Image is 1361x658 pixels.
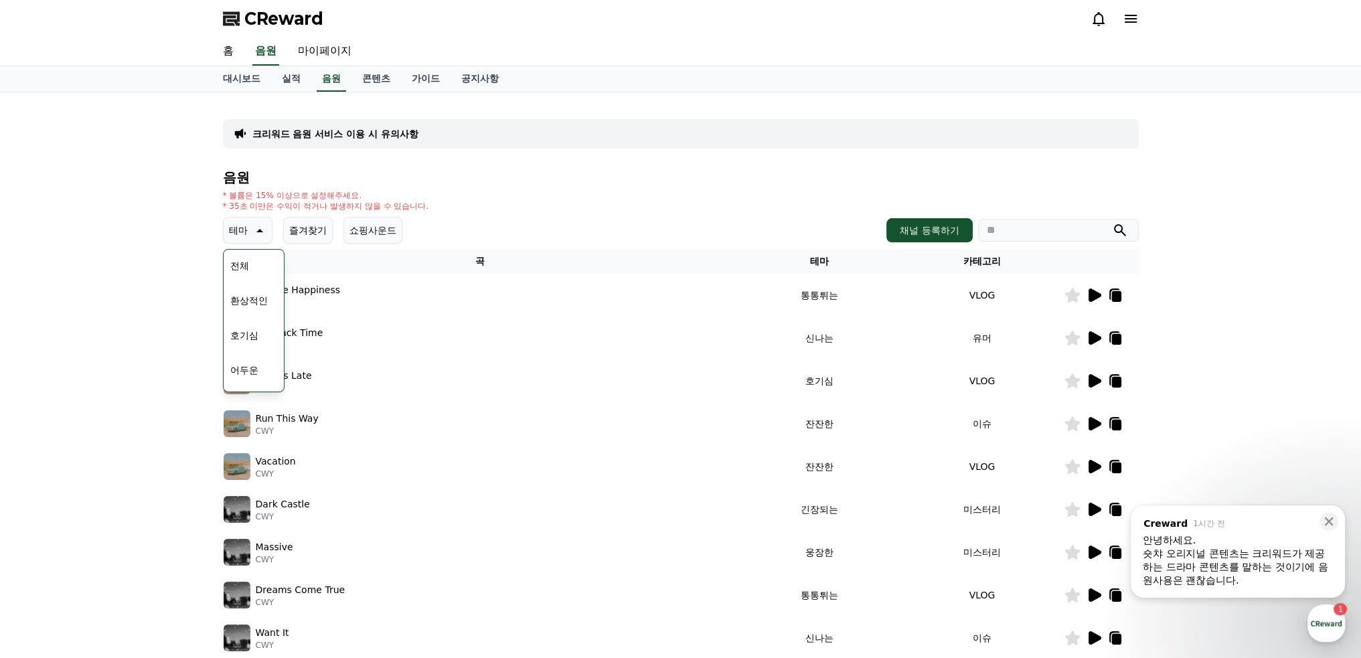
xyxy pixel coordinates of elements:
td: 잔잔한 [738,445,900,488]
img: music [224,539,250,566]
button: 환상적인 [225,286,273,315]
span: 1 [136,424,141,434]
button: 테마 [223,217,272,244]
a: 크리워드 음원 서비스 이용 시 유의사항 [252,127,418,141]
button: 호기심 [225,321,264,350]
th: 곡 [223,249,738,274]
img: music [224,496,250,523]
p: CWY [256,297,341,308]
td: 호기심 [738,359,900,402]
span: CReward [244,8,323,29]
a: 음원 [317,66,346,92]
td: 미스터리 [900,488,1063,531]
td: VLOG [900,445,1063,488]
p: Dark Castle [256,497,310,511]
p: Cat Rack Time [256,326,323,340]
span: 대화 [123,445,139,456]
td: VLOG [900,274,1063,317]
p: A Little Happiness [256,283,341,297]
td: 웅장한 [738,531,900,574]
button: 전체 [225,251,254,280]
a: CReward [223,8,323,29]
td: 신나는 [738,317,900,359]
button: 쇼핑사운드 [343,217,402,244]
a: 콘텐츠 [351,66,401,92]
p: CWY [256,469,296,479]
button: 어두운 [225,355,264,385]
td: 유머 [900,317,1063,359]
h4: 음원 [223,170,1139,185]
a: 홈 [4,424,88,458]
a: 공지사항 [451,66,509,92]
a: 마이페이지 [287,37,362,66]
span: 홈 [42,444,50,455]
p: * 35초 미만은 수익이 적거나 발생하지 않을 수 있습니다. [223,201,429,212]
td: 긴장되는 [738,488,900,531]
p: CWY [256,554,293,565]
span: 설정 [207,444,223,455]
p: 테마 [229,221,248,240]
img: music [224,582,250,608]
th: 테마 [738,249,900,274]
td: 이슈 [900,402,1063,445]
p: Run This Way [256,412,319,426]
td: 잔잔한 [738,402,900,445]
img: music [224,453,250,480]
a: 가이드 [401,66,451,92]
p: CWY [256,511,310,522]
p: CWY [256,640,289,651]
p: CWY [256,597,345,608]
a: 홈 [212,37,244,66]
td: VLOG [900,359,1063,402]
a: 대시보드 [212,66,271,92]
p: * 볼륨은 15% 이상으로 설정해주세요. [223,190,429,201]
td: 통통튀는 [738,274,900,317]
p: Dreams Come True [256,583,345,597]
a: 1대화 [88,424,173,458]
td: 미스터리 [900,531,1063,574]
button: 즐겨찾기 [283,217,333,244]
th: 카테고리 [900,249,1063,274]
p: Massive [256,540,293,554]
a: 음원 [252,37,279,66]
p: CWY [256,426,319,436]
a: 설정 [173,424,257,458]
button: 채널 등록하기 [886,218,972,242]
img: music [224,410,250,437]
td: 통통튀는 [738,574,900,616]
p: CWY [256,340,323,351]
p: Want It [256,626,289,640]
a: 실적 [271,66,311,92]
img: music [224,625,250,651]
p: Vacation [256,455,296,469]
td: VLOG [900,574,1063,616]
